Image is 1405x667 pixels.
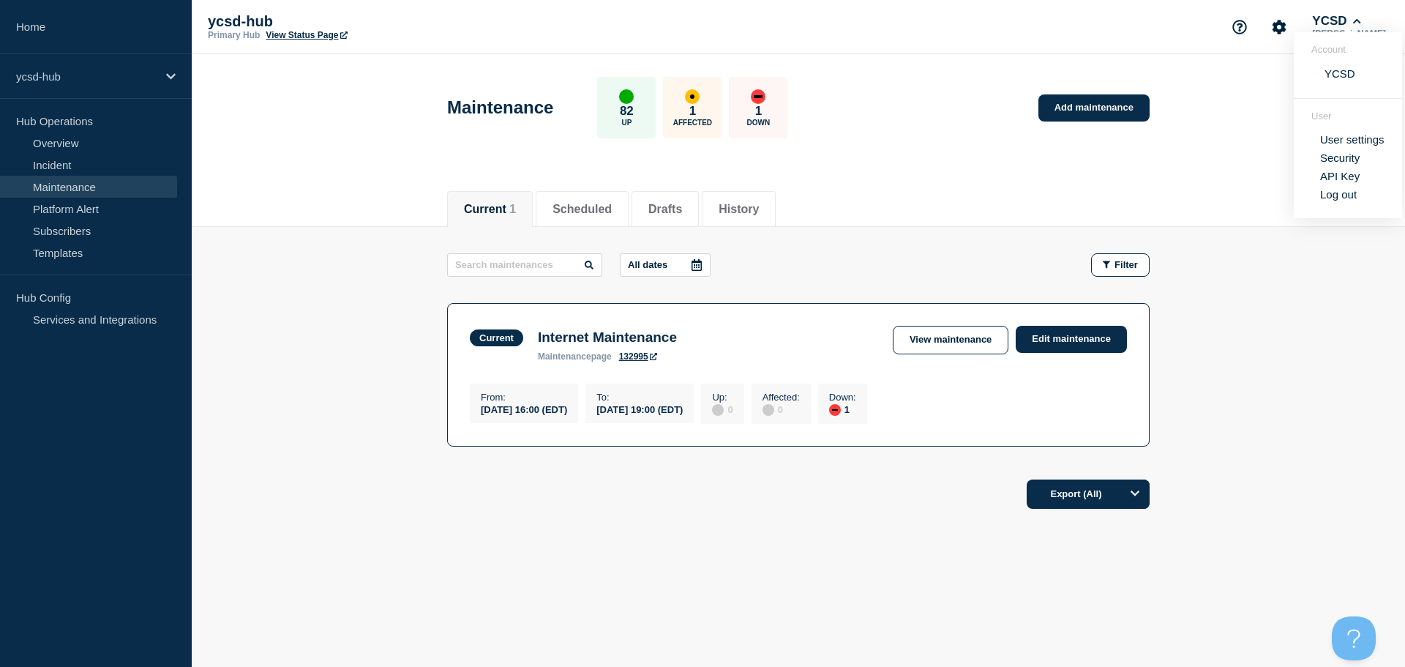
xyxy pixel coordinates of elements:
button: Drafts [648,203,682,216]
input: Search maintenances [447,253,602,277]
p: [PERSON_NAME] [1309,29,1389,39]
div: [DATE] 19:00 (EDT) [596,403,683,415]
p: From : [481,392,567,403]
p: Affected [673,119,712,127]
span: 1 [509,203,516,215]
p: 82 [620,104,634,119]
button: History [719,203,759,216]
iframe: Help Scout Beacon - Open [1332,616,1376,660]
p: Down [747,119,771,127]
p: 1 [755,104,762,119]
div: 0 [763,403,800,416]
p: ycsd-hub [16,70,157,83]
div: [DATE] 16:00 (EDT) [481,403,567,415]
p: All dates [628,259,667,270]
a: Security [1320,152,1360,164]
a: Add maintenance [1038,94,1150,122]
p: Up [621,119,632,127]
button: Export (All) [1027,480,1150,509]
p: 1 [689,104,696,119]
span: maintenance [538,351,591,362]
a: View maintenance [893,326,1008,354]
button: Log out [1320,188,1357,201]
p: To : [596,392,683,403]
button: YCSD [1309,14,1363,29]
div: disabled [712,404,724,416]
header: Account [1311,44,1385,55]
div: down [829,404,841,416]
button: Current 1 [464,203,516,216]
button: Scheduled [552,203,612,216]
a: API Key [1320,170,1360,182]
a: User settings [1320,133,1385,146]
button: YCSD [1320,67,1360,81]
span: Filter [1114,259,1138,270]
p: page [538,351,612,362]
h3: Internet Maintenance [538,329,677,346]
div: up [619,89,634,104]
a: Edit maintenance [1016,326,1127,353]
div: disabled [763,404,774,416]
p: ycsd-hub [208,13,501,30]
p: Down : [829,392,856,403]
button: Options [1120,480,1150,509]
p: Primary Hub [208,30,260,40]
div: Current [479,332,514,343]
a: 132995 [619,351,657,362]
div: 0 [712,403,733,416]
div: affected [685,89,700,104]
div: down [751,89,765,104]
header: User [1311,111,1385,122]
button: Support [1224,12,1255,42]
button: Account settings [1264,12,1295,42]
h1: Maintenance [447,97,553,118]
button: All dates [620,253,711,277]
p: Up : [712,392,733,403]
p: Affected : [763,392,800,403]
button: Filter [1091,253,1150,277]
div: 1 [829,403,856,416]
a: View Status Page [266,30,347,40]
